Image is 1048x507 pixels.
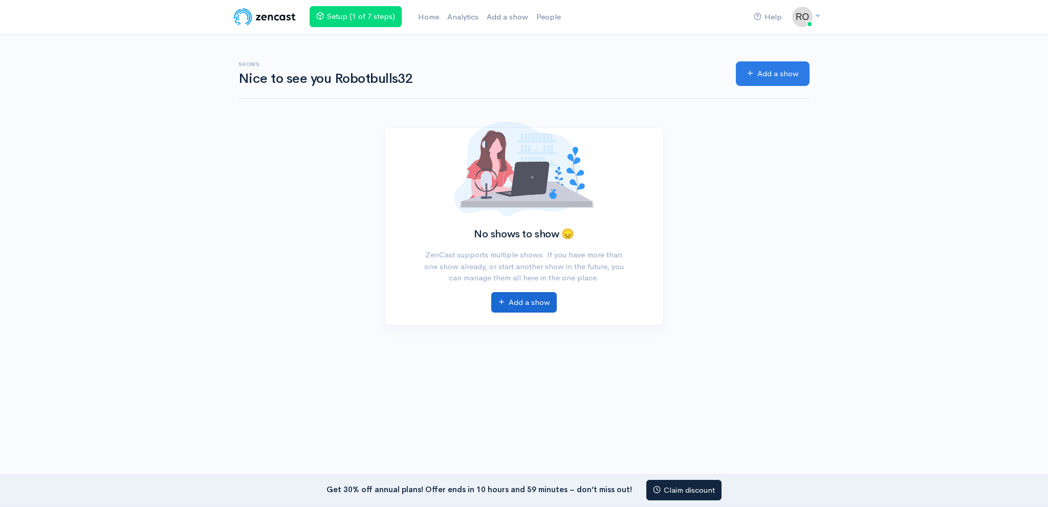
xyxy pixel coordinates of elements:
[491,292,557,313] a: Add a show
[646,480,722,501] a: Claim discount
[310,6,402,27] a: Setup (1 of 7 steps)
[419,249,628,284] p: ZenCast supports multiple shows. If you have more than one show already, or start another show in...
[238,72,724,86] h1: Nice to see you Robotbulls32
[454,122,594,216] img: No shows added
[326,484,632,494] strong: Get 30% off annual plans! Offer ends in 10 hours and 59 minutes – don’t miss out!
[30,176,183,196] input: Search articles
[483,6,532,28] a: Add a show
[443,6,483,28] a: Analytics
[532,6,565,28] a: People
[750,6,786,28] a: Help
[736,61,810,86] a: Add a show
[15,52,189,101] h2: Just let us know if you need anything and we'll be happy to help! 🙂
[66,125,123,134] span: New conversation
[16,119,189,140] button: New conversation
[232,7,297,27] img: ZenCast Logo
[14,159,191,171] p: Find an answer quickly
[792,7,813,27] img: ...
[414,6,443,28] a: Home
[238,61,724,67] h6: Shows
[419,229,628,240] h2: No shows to show 😞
